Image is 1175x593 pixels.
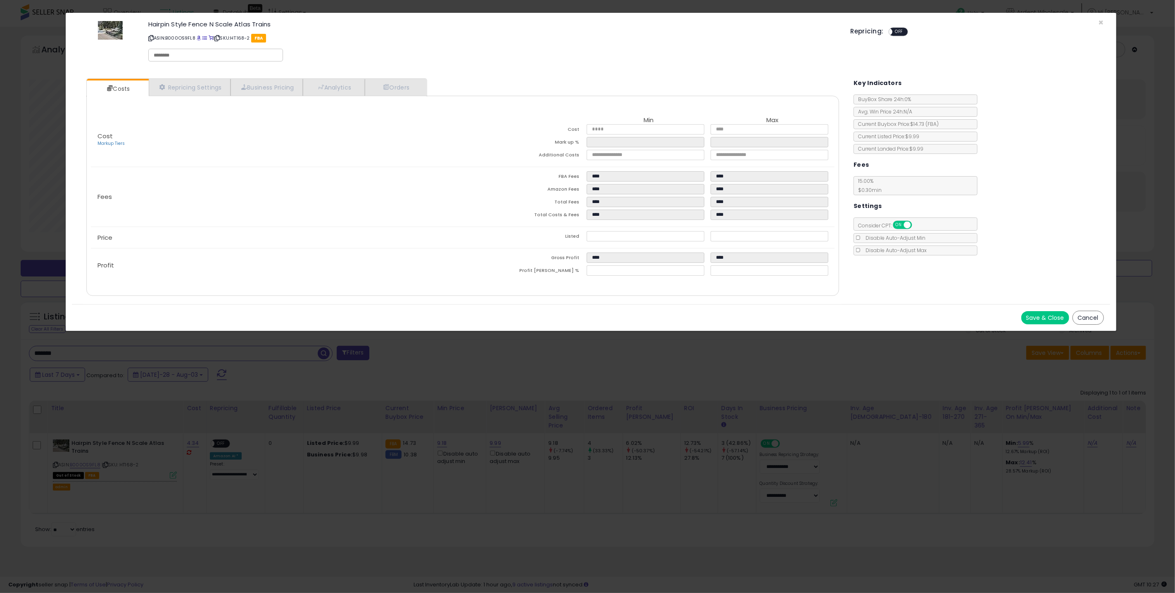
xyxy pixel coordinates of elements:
[587,117,711,124] th: Min
[854,177,882,194] span: 15.00 %
[911,222,924,229] span: OFF
[1021,311,1069,324] button: Save & Close
[1099,17,1104,28] span: ×
[894,222,904,229] span: ON
[91,234,463,241] p: Price
[148,31,838,45] p: ASIN: B000OS9FL8 | SKU: HT168-2
[87,80,148,97] a: Costs
[203,35,207,41] a: All offer listings
[209,35,213,41] a: Your listing only
[892,28,906,35] span: OFF
[98,140,125,146] a: Markup Tiers
[98,21,123,40] img: 51Kiv45rpXL._SL60_.jpg
[463,184,587,197] td: Amazon Fees
[231,79,303,96] a: Business Pricing
[303,79,365,96] a: Analytics
[854,120,939,128] span: Current Buybox Price:
[854,145,923,152] span: Current Landed Price: $9.99
[463,137,587,150] td: Mark up %
[854,108,912,115] span: Avg. Win Price 24h: N/A
[91,194,463,200] p: Fees
[861,247,927,254] span: Disable Auto-Adjust Max
[463,197,587,210] td: Total Fees
[251,34,266,43] span: FBA
[861,234,925,241] span: Disable Auto-Adjust Min
[910,120,939,128] span: $14.73
[854,96,911,103] span: BuyBox Share 24h: 0%
[149,79,231,96] a: Repricing Settings
[463,171,587,184] td: FBA Fees
[854,78,902,88] h5: Key Indicators
[463,265,587,278] td: Profit [PERSON_NAME] %
[463,210,587,222] td: Total Costs & Fees
[463,231,587,244] td: Listed
[854,160,869,170] h5: Fees
[197,35,201,41] a: BuyBox page
[854,201,882,211] h5: Settings
[925,120,939,128] span: ( FBA )
[463,124,587,137] td: Cost
[711,117,835,124] th: Max
[148,21,838,27] h3: Hairpin Style Fence N Scale Atlas Trains
[463,150,587,163] td: Additional Costs
[854,133,919,140] span: Current Listed Price: $9.99
[365,79,426,96] a: Orders
[854,187,882,194] span: $0.30 min
[463,253,587,265] td: Gross Profit
[1073,311,1104,325] button: Cancel
[854,222,923,229] span: Consider CPT:
[851,28,884,35] h5: Repricing:
[91,262,463,269] p: Profit
[91,133,463,147] p: Cost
